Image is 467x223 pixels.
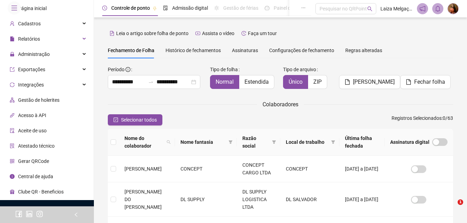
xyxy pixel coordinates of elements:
span: Faça um tour [248,31,277,36]
span: file [10,36,15,41]
span: search [165,133,172,151]
span: Local de trabalho [286,138,328,146]
span: filter [331,140,335,144]
span: filter [271,133,277,151]
span: Fechamento de Folha [108,48,154,53]
span: notification [419,6,426,12]
span: Admissão digital [172,5,208,11]
span: Razão social [242,134,269,150]
span: Leia o artigo sobre folha de ponto [116,31,188,36]
span: apartment [10,98,15,102]
span: ZIP [313,79,322,85]
span: gift [10,189,15,194]
span: Administração [18,51,50,57]
span: [PERSON_NAME] [124,166,162,172]
span: Clube QR - Beneficios [18,189,64,195]
span: Fechar folha [414,78,445,86]
span: qrcode [10,159,15,164]
td: [DATE] a [DATE] [339,182,385,217]
span: instagram [36,210,43,217]
span: Tipo de folha [210,66,238,73]
span: search [367,6,372,11]
span: swap-right [148,79,154,85]
span: Colaboradores [263,101,298,108]
span: search [167,140,171,144]
iframe: Intercom live chat [443,199,460,216]
span: Página inicial [18,6,47,11]
span: Único [289,79,303,85]
span: sun [214,6,219,10]
span: Tipo de arquivo [283,66,316,73]
span: Assista o vídeo [202,31,234,36]
button: Selecionar todos [108,114,162,125]
span: Estendida [244,79,269,85]
span: info-circle [10,174,15,179]
span: Controle de ponto [111,5,150,11]
span: Selecionar todos [121,116,157,124]
span: Histórico de fechamentos [166,48,221,53]
span: Exportações [18,67,45,72]
td: DL SALVADOR [280,182,339,217]
td: [DATE] a [DATE] [339,156,385,182]
span: filter [330,137,337,147]
span: filter [228,140,233,144]
span: filter [227,137,234,147]
span: Regras alteradas [345,48,382,53]
span: facebook [15,210,22,217]
span: Central de ajuda [18,174,53,179]
span: Gerar QRCode [18,158,49,164]
span: Assinatura digital [390,138,429,146]
span: Aceite de uso [18,128,47,133]
span: pushpin [153,6,157,10]
span: file-done [163,6,168,10]
td: DL SUPPLY [175,182,237,217]
span: Normal [216,79,234,85]
span: Gestão de holerites [18,97,59,103]
span: to [148,79,154,85]
span: Atestado técnico [18,143,55,149]
span: Relatórios [18,36,40,42]
span: check-square [113,117,118,122]
span: filter [272,140,276,144]
span: file [406,79,411,85]
span: file-text [110,31,114,36]
span: Configurações de fechamento [269,48,334,53]
img: 85600 [448,3,458,14]
span: info-circle [126,67,130,72]
span: sync [10,82,15,87]
span: Período [108,67,124,72]
span: left [74,212,79,217]
td: CONCEPT [175,156,237,182]
span: : 0 / 63 [392,114,453,125]
span: 1 [458,199,463,205]
td: CONCEPT CARGO LTDA [237,156,280,182]
span: Gestão de férias [223,5,258,11]
span: file [345,79,350,85]
td: CONCEPT [280,156,339,182]
span: linkedin [26,210,33,217]
span: audit [10,128,15,133]
span: export [10,67,15,72]
span: solution [10,143,15,148]
span: history [241,31,246,36]
span: api [10,113,15,118]
span: bell [435,6,441,12]
span: user-add [10,21,15,26]
span: Assinaturas [232,48,258,53]
span: clock-circle [102,6,107,10]
span: Nome fantasia [180,138,226,146]
span: [PERSON_NAME] [353,78,395,86]
span: Acesso à API [18,113,46,118]
button: Fechar folha [400,75,451,89]
span: menu [11,5,17,11]
span: [PERSON_NAME] DO [PERSON_NAME] [124,189,162,210]
span: Integrações [18,82,44,88]
span: youtube [195,31,200,36]
span: lock [10,52,15,57]
span: dashboard [265,6,269,10]
button: [PERSON_NAME] [339,75,400,89]
span: Cadastros [18,21,41,26]
span: Painel do DP [274,5,301,11]
span: Nome do colaborador [124,134,164,150]
span: Laiza Melgaço - DL Cargo [380,5,413,13]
